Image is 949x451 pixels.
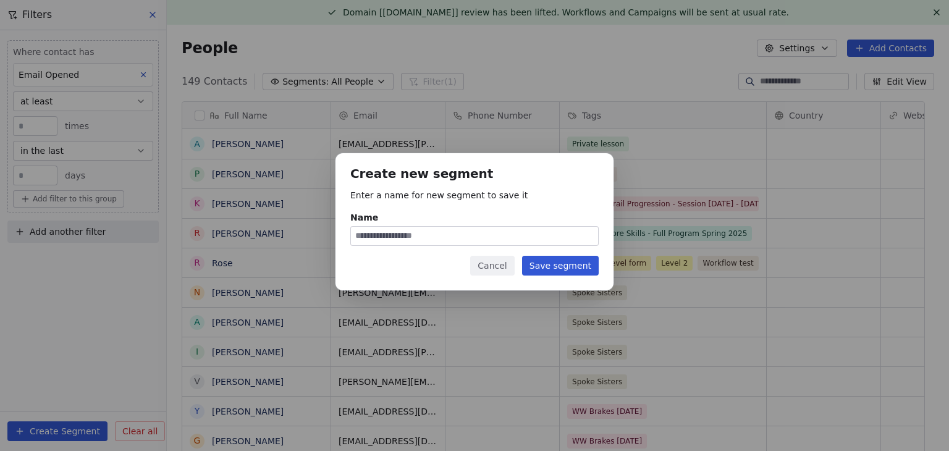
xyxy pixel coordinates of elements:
[351,227,598,245] input: Name
[350,211,599,224] div: Name
[522,256,599,276] button: Save segment
[350,189,599,201] p: Enter a name for new segment to save it
[350,168,599,181] h1: Create new segment
[470,256,514,276] button: Cancel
